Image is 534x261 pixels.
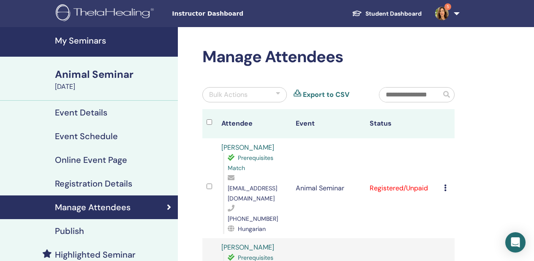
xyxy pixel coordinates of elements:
div: [DATE] [55,82,173,92]
h4: Highlighted Seminar [55,250,136,260]
h4: Online Event Page [55,155,127,165]
a: Animal Seminar[DATE] [50,67,178,92]
td: Animal Seminar [292,138,365,238]
div: Bulk Actions [209,90,248,100]
a: Student Dashboard [345,6,428,22]
span: [PHONE_NUMBER] [228,215,278,223]
a: [PERSON_NAME] [221,243,274,252]
span: [EMAIL_ADDRESS][DOMAIN_NAME] [228,184,277,202]
h4: Event Schedule [55,131,118,141]
a: [PERSON_NAME] [221,143,274,152]
h4: My Seminars [55,36,173,46]
div: Animal Seminar [55,67,173,82]
img: logo.png [56,4,157,23]
span: Prerequisites Match [228,154,273,172]
h4: Manage Attendees [55,202,131,212]
th: Status [365,109,439,138]
h4: Event Details [55,107,107,118]
span: 5 [444,3,451,10]
div: Open Intercom Messenger [505,232,526,253]
a: Export to CSV [303,90,349,100]
h2: Manage Attendees [202,47,455,67]
h4: Publish [55,226,84,236]
span: Hungarian [238,225,266,233]
h4: Registration Details [55,179,132,189]
th: Attendee [217,109,291,138]
th: Event [292,109,365,138]
span: Instructor Dashboard [172,9,299,18]
img: graduation-cap-white.svg [352,10,362,17]
img: default.jpg [435,7,449,20]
